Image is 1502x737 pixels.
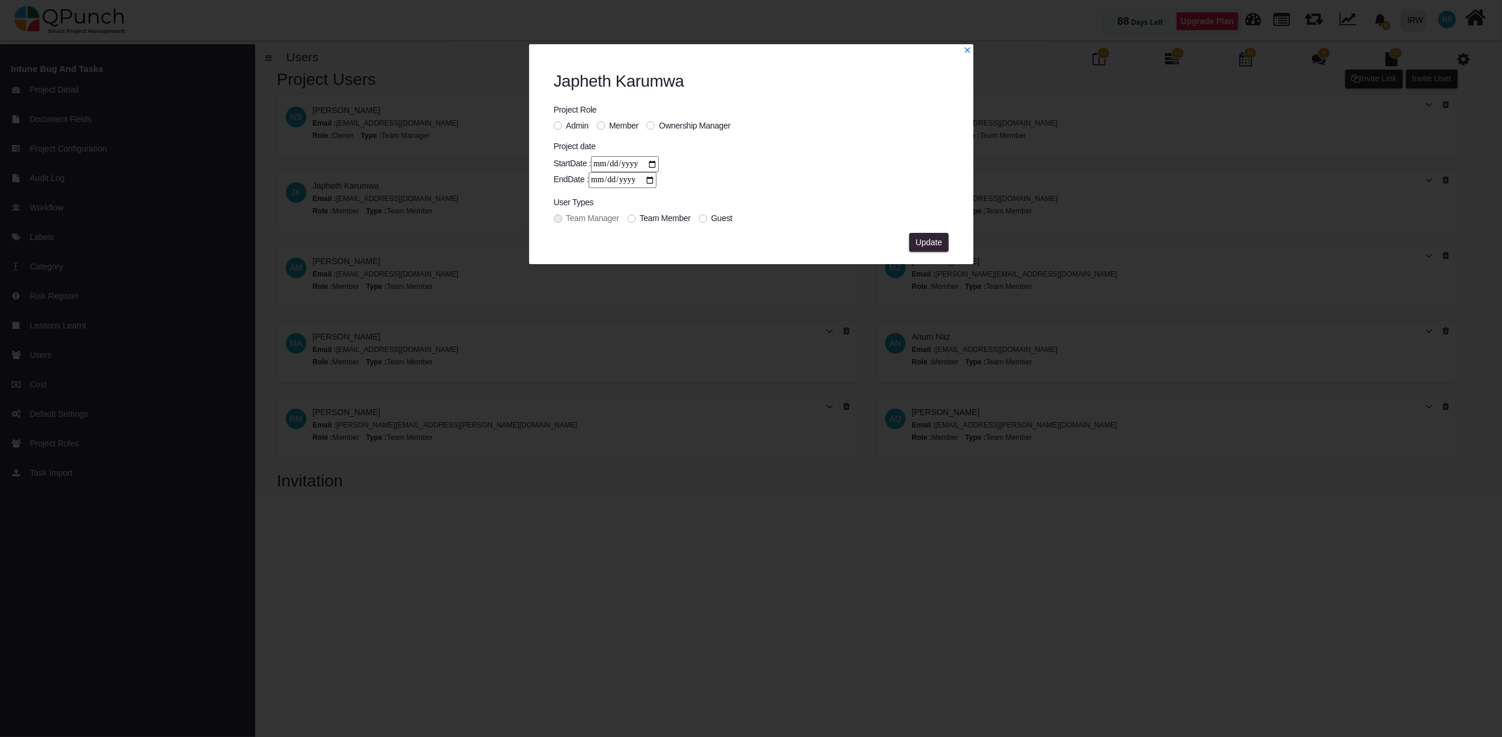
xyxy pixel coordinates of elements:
[554,71,949,91] h2: Japheth Karumwa
[554,156,659,188] div: StartDate : EndDate :
[963,45,972,55] a: x
[554,104,739,120] legend: Project Role
[566,213,619,223] span: Team Manager
[566,121,589,130] span: Admin
[640,213,691,223] span: Team Member
[711,213,732,223] span: Guest
[609,121,639,130] span: Member
[659,121,730,130] span: Ownership Manager
[963,46,972,54] svg: x
[554,196,741,212] legend: User Types
[916,238,942,247] span: Update
[554,140,659,156] legend: Project date
[909,233,948,252] button: Update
